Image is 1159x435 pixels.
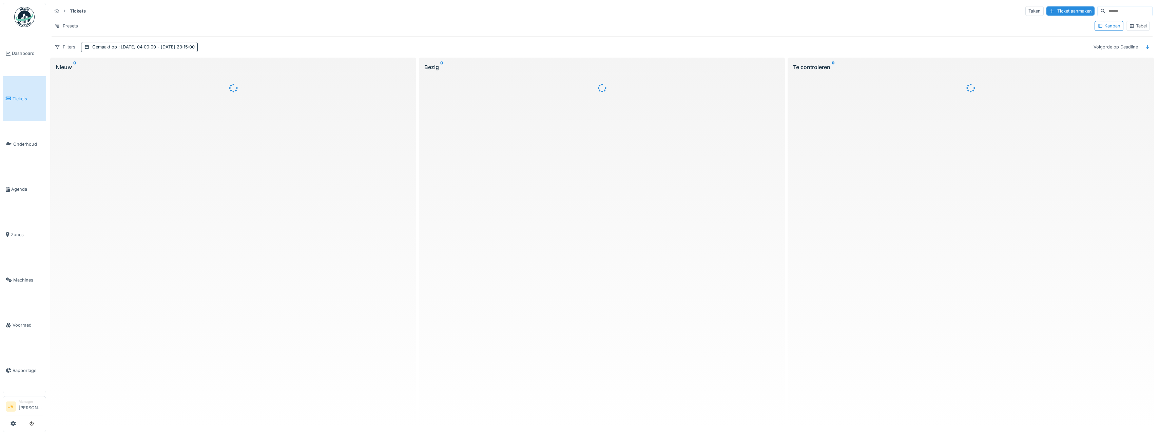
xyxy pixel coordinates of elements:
a: Tickets [3,76,46,122]
div: Presets [52,21,81,31]
sup: 0 [832,63,835,71]
span: Voorraad [13,322,43,328]
a: Rapportage [3,348,46,393]
span: : [DATE] 04:00:00 - [DATE] 23:15:00 [117,44,195,49]
img: Badge_color-CXgf-gQk.svg [14,7,35,27]
li: [PERSON_NAME] [19,399,43,414]
a: Voorraad [3,303,46,348]
a: Machines [3,257,46,303]
strong: Tickets [67,8,89,14]
span: Machines [13,277,43,283]
div: Kanban [1098,23,1120,29]
a: Zones [3,212,46,257]
div: Gemaakt op [92,44,195,50]
div: Filters [52,42,78,52]
div: Te controleren [793,63,1148,71]
a: Agenda [3,167,46,212]
sup: 0 [440,63,443,71]
div: Manager [19,399,43,404]
li: JV [6,401,16,412]
div: Bezig [424,63,779,71]
div: Tabel [1129,23,1147,29]
div: Taken [1025,6,1044,16]
sup: 0 [73,63,76,71]
a: Dashboard [3,31,46,76]
span: Rapportage [13,367,43,374]
a: Onderhoud [3,121,46,167]
div: Nieuw [56,63,411,71]
span: Onderhoud [13,141,43,147]
span: Dashboard [12,50,43,57]
span: Agenda [11,186,43,192]
div: Volgorde op Deadline [1090,42,1141,52]
div: Ticket aanmaken [1046,6,1095,16]
span: Zones [11,231,43,238]
span: Tickets [13,96,43,102]
a: JV Manager[PERSON_NAME] [6,399,43,415]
